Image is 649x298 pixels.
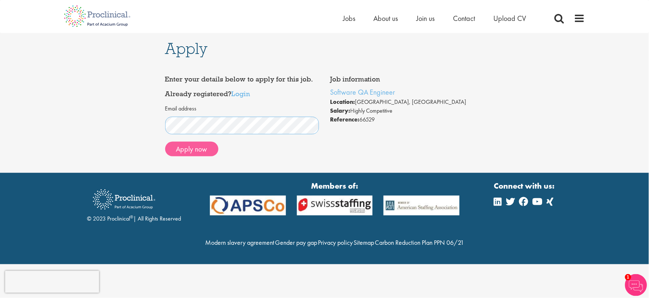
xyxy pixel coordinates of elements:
img: Proclinical Recruitment [87,184,161,215]
div: © 2023 Proclinical | All Rights Reserved [87,184,181,223]
a: Contact [453,14,475,23]
a: Software QA Engineer [330,87,395,97]
strong: Members of: [210,180,460,192]
iframe: reCAPTCHA [5,271,99,293]
strong: Reference: [330,116,359,123]
li: Highly Competitive [330,106,484,115]
li: 66529 [330,115,484,124]
strong: Salary: [330,107,350,115]
button: Apply now [165,142,218,156]
a: Sitemap [354,238,374,247]
h4: Job information [330,76,484,83]
img: APSCo [291,196,378,216]
a: Upload CV [494,14,526,23]
a: Gender pay gap [275,238,317,247]
a: Modern slavery agreement [206,238,275,247]
span: Apply [165,39,208,58]
a: Privacy policy [318,238,353,247]
img: Chatbot [625,274,647,296]
img: APSCo [378,196,465,216]
img: APSCo [204,196,291,216]
sup: ® [130,214,134,220]
a: Jobs [343,14,355,23]
a: Carbon Reduction Plan PPN 06/21 [375,238,464,247]
strong: Connect with us: [494,180,556,192]
h4: Enter your details below to apply for this job. Already registered? [165,76,319,97]
label: Email address [165,105,197,113]
li: [GEOGRAPHIC_DATA], [GEOGRAPHIC_DATA] [330,98,484,106]
span: 1 [625,274,631,280]
a: Join us [417,14,435,23]
a: About us [374,14,398,23]
strong: Location: [330,98,355,106]
a: Login [232,89,250,98]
